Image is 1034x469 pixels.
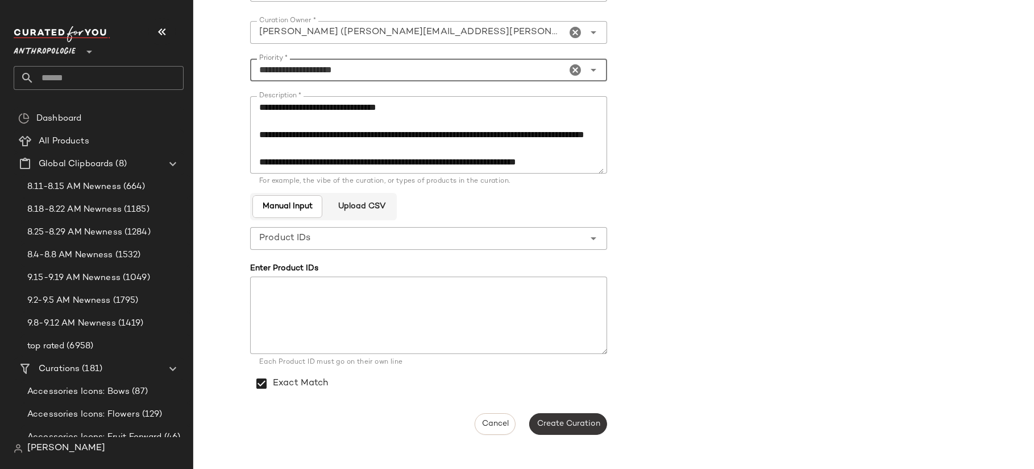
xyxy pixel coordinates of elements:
span: Dashboard [36,112,81,125]
img: svg%3e [14,444,23,453]
span: (181) [80,363,102,376]
span: 8.11-8.15 AM Newness [27,180,121,194]
span: Accessories Icons: Flowers [27,408,140,421]
div: Each Product ID must go on their own line [259,357,598,368]
button: Create Curation [529,413,607,435]
span: Curations [39,363,80,376]
span: Global Clipboards [39,158,113,171]
button: Cancel [475,413,516,435]
span: 8.4-8.8 AM Newness [27,249,113,262]
span: (1284) [122,226,151,239]
span: Cancel [481,419,509,429]
i: Open [587,63,600,77]
img: cfy_white_logo.C9jOOHJF.svg [14,26,110,42]
span: Product IDs [259,232,311,245]
span: [PERSON_NAME] [27,442,105,455]
i: Clear Priority * [568,63,582,77]
span: (1795) [111,294,139,307]
span: (6958) [64,340,93,353]
span: (664) [121,180,146,194]
button: Manual Input [252,195,322,218]
span: (8) [113,158,126,171]
span: Anthropologie [14,39,76,59]
span: top rated [27,340,64,353]
span: Manual Input [262,202,313,211]
span: 9.2-9.5 AM Newness [27,294,111,307]
i: Clear Curation Owner * [568,26,582,39]
i: Open [587,26,600,39]
span: (46) [162,431,181,444]
span: 8.18-8.22 AM Newness [27,203,122,216]
span: Upload CSV [337,202,385,211]
div: For example, the vibe of the curation, or types of products in the curation. [259,178,598,185]
span: 8.25-8.29 AM Newness [27,226,122,239]
span: 9.15-9.19 AM Newness [27,271,121,285]
span: (1049) [121,271,150,285]
button: Upload CSV [328,195,394,218]
label: Exact Match [273,368,329,400]
span: (1419) [116,317,144,330]
span: (129) [140,408,163,421]
span: All Products [39,135,89,148]
span: Create Curation [536,419,600,429]
span: Accessories Icons: Fruit Forward [27,431,162,444]
div: Enter Product IDs [250,262,607,274]
span: (1185) [122,203,150,216]
span: Accessories Icons: Bows [27,385,130,398]
span: (1532) [113,249,141,262]
span: 9.8-9.12 AM Newness [27,317,116,330]
img: svg%3e [18,113,30,124]
span: (87) [130,385,148,398]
